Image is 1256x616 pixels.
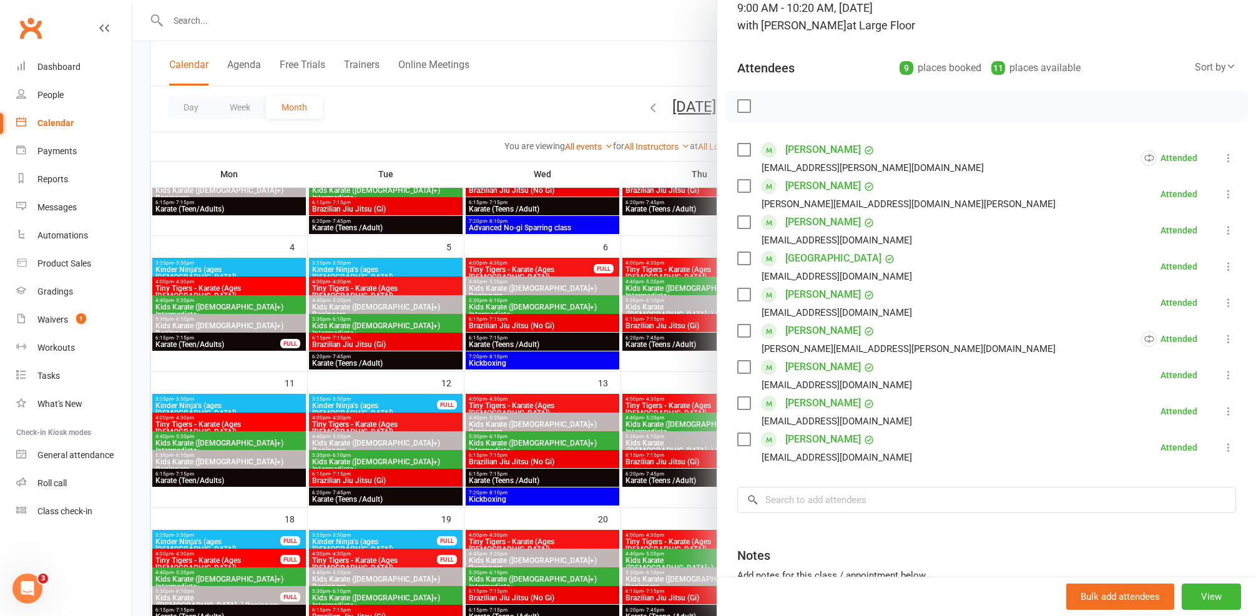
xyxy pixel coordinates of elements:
[16,222,132,250] a: Automations
[737,59,795,77] div: Attendees
[16,165,132,193] a: Reports
[762,377,912,393] div: [EMAIL_ADDRESS][DOMAIN_NAME]
[16,250,132,278] a: Product Sales
[737,568,1236,583] div: Add notes for this class / appointment below
[762,232,912,248] div: [EMAIL_ADDRESS][DOMAIN_NAME]
[785,176,861,196] a: [PERSON_NAME]
[737,547,770,564] div: Notes
[1160,407,1197,416] div: Attended
[1160,298,1197,307] div: Attended
[16,334,132,362] a: Workouts
[37,315,68,325] div: Waivers
[737,19,846,32] span: with [PERSON_NAME]
[37,230,88,240] div: Automations
[37,90,64,100] div: People
[1066,584,1174,610] button: Bulk add attendees
[762,413,912,429] div: [EMAIL_ADDRESS][DOMAIN_NAME]
[37,371,60,381] div: Tasks
[16,278,132,306] a: Gradings
[12,574,42,604] iframe: Intercom live chat
[762,449,912,466] div: [EMAIL_ADDRESS][DOMAIN_NAME]
[16,306,132,334] a: Waivers 1
[16,53,132,81] a: Dashboard
[15,12,46,44] a: Clubworx
[16,137,132,165] a: Payments
[762,268,912,285] div: [EMAIL_ADDRESS][DOMAIN_NAME]
[785,429,861,449] a: [PERSON_NAME]
[37,258,91,268] div: Product Sales
[1160,262,1197,271] div: Attended
[76,313,86,324] span: 1
[16,193,132,222] a: Messages
[785,321,861,341] a: [PERSON_NAME]
[37,450,114,460] div: General attendance
[1160,226,1197,235] div: Attended
[762,305,912,321] div: [EMAIL_ADDRESS][DOMAIN_NAME]
[1141,150,1197,166] div: Attended
[37,478,67,488] div: Roll call
[16,469,132,497] a: Roll call
[785,285,861,305] a: [PERSON_NAME]
[785,248,881,268] a: [GEOGRAPHIC_DATA]
[37,343,75,353] div: Workouts
[16,109,132,137] a: Calendar
[16,390,132,418] a: What's New
[1182,584,1241,610] button: View
[37,399,82,409] div: What's New
[737,487,1236,513] input: Search to add attendees
[1141,331,1197,347] div: Attended
[16,441,132,469] a: General attendance kiosk mode
[785,393,861,413] a: [PERSON_NAME]
[846,19,915,32] span: at Large Floor
[37,62,81,72] div: Dashboard
[1160,443,1197,452] div: Attended
[16,362,132,390] a: Tasks
[762,341,1056,357] div: [PERSON_NAME][EMAIL_ADDRESS][PERSON_NAME][DOMAIN_NAME]
[37,202,77,212] div: Messages
[762,160,984,176] div: [EMAIL_ADDRESS][PERSON_NAME][DOMAIN_NAME]
[1160,190,1197,198] div: Attended
[1160,371,1197,379] div: Attended
[37,174,68,184] div: Reports
[37,118,74,128] div: Calendar
[16,497,132,526] a: Class kiosk mode
[38,574,48,584] span: 3
[37,286,73,296] div: Gradings
[762,196,1056,212] div: [PERSON_NAME][EMAIL_ADDRESS][DOMAIN_NAME][PERSON_NAME]
[37,506,92,516] div: Class check-in
[900,61,913,75] div: 9
[37,146,77,156] div: Payments
[991,61,1005,75] div: 11
[16,81,132,109] a: People
[785,357,861,377] a: [PERSON_NAME]
[991,59,1081,77] div: places available
[900,59,981,77] div: places booked
[785,140,861,160] a: [PERSON_NAME]
[1195,59,1236,76] div: Sort by
[785,212,861,232] a: [PERSON_NAME]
